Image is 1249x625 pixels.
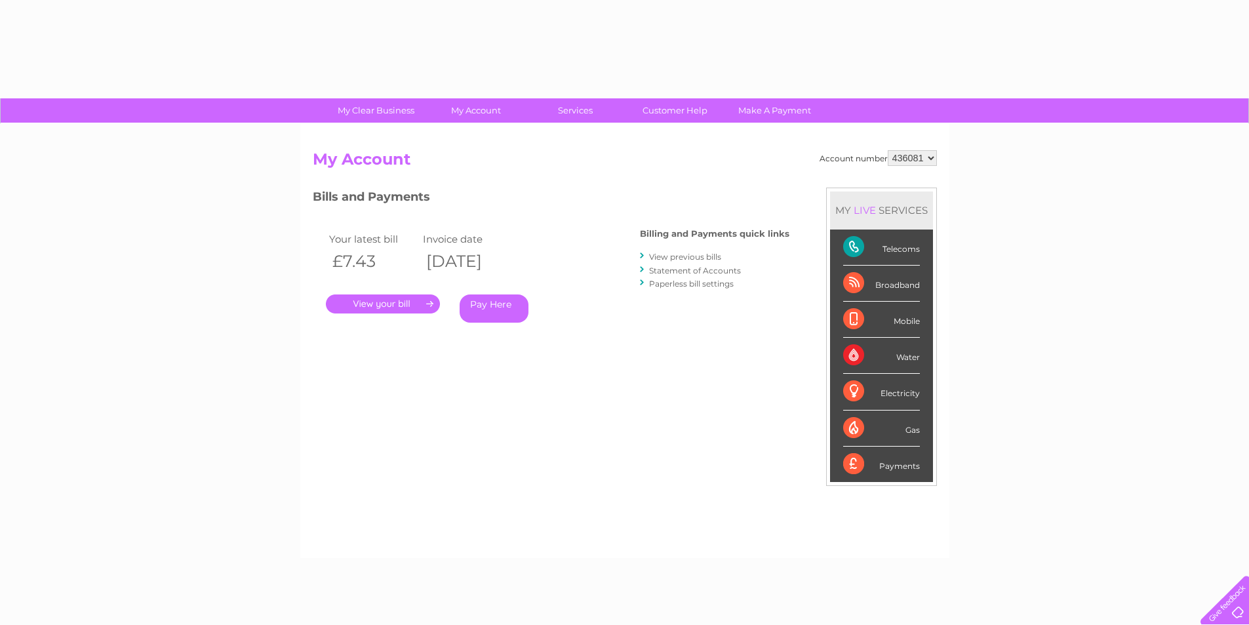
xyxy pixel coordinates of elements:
a: Statement of Accounts [649,266,741,275]
div: Broadband [843,266,920,302]
a: View previous bills [649,252,721,262]
div: LIVE [851,204,879,216]
div: Telecoms [843,230,920,266]
a: . [326,294,440,313]
div: Electricity [843,374,920,410]
a: My Clear Business [322,98,430,123]
div: Gas [843,411,920,447]
h4: Billing and Payments quick links [640,229,789,239]
td: Invoice date [420,230,514,248]
div: Payments [843,447,920,482]
th: [DATE] [420,248,514,275]
td: Your latest bill [326,230,420,248]
h2: My Account [313,150,937,175]
th: £7.43 [326,248,420,275]
div: Account number [820,150,937,166]
a: My Account [422,98,530,123]
a: Services [521,98,629,123]
div: Mobile [843,302,920,338]
a: Customer Help [621,98,729,123]
a: Pay Here [460,294,528,323]
a: Make A Payment [721,98,829,123]
div: MY SERVICES [830,192,933,229]
a: Paperless bill settings [649,279,734,289]
h3: Bills and Payments [313,188,789,211]
div: Water [843,338,920,374]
